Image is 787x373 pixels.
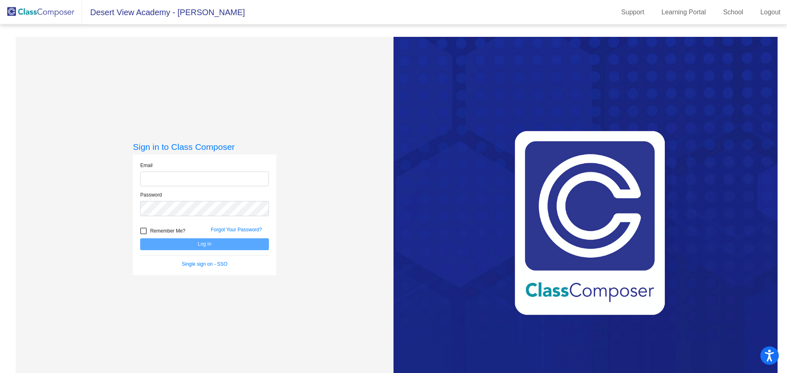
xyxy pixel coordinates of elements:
[140,238,269,250] button: Log In
[140,191,162,199] label: Password
[615,6,651,19] a: Support
[140,162,152,169] label: Email
[133,142,276,152] h3: Sign in to Class Composer
[754,6,787,19] a: Logout
[82,6,245,19] span: Desert View Academy - [PERSON_NAME]
[655,6,713,19] a: Learning Portal
[211,227,262,233] a: Forgot Your Password?
[716,6,750,19] a: School
[150,226,185,236] span: Remember Me?
[182,261,227,267] a: Single sign on - SSO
